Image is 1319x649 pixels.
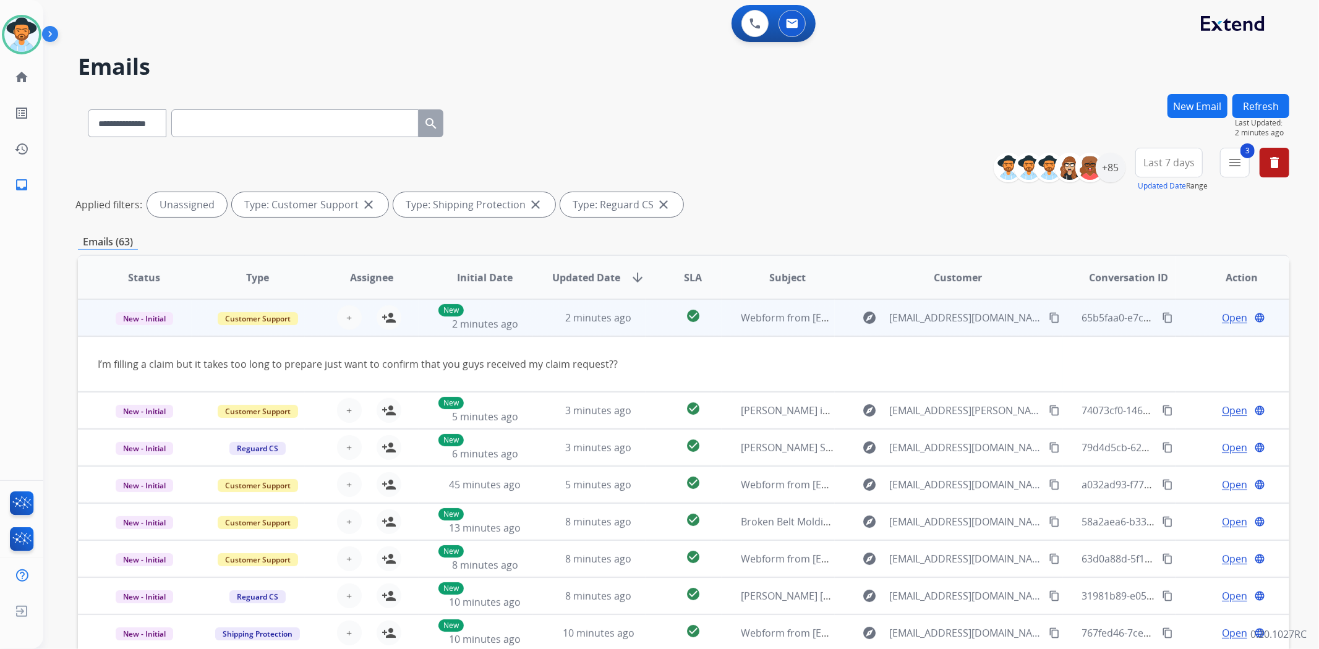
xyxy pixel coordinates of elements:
mat-icon: content_copy [1049,405,1060,416]
span: 74073cf0-1469-4f1b-9bd0-61735cc00024 [1082,404,1268,417]
span: Customer Support [218,479,298,492]
span: Last Updated: [1235,118,1289,128]
span: New - Initial [116,405,173,418]
mat-icon: content_copy [1049,442,1060,453]
span: Webform from [EMAIL_ADDRESS][DOMAIN_NAME] on [DATE] [741,311,1022,324]
span: [EMAIL_ADDRESS][DOMAIN_NAME] [889,440,1041,455]
span: 8 minutes ago [565,515,631,528]
span: [EMAIL_ADDRESS][DOMAIN_NAME] [889,626,1041,640]
div: Unassigned [147,192,227,217]
p: New [438,582,464,595]
mat-icon: person_add [382,514,396,529]
span: 8 minutes ago [565,552,631,566]
span: Last 7 days [1143,160,1195,165]
span: 8 minutes ago [565,589,631,603]
span: [EMAIL_ADDRESS][DOMAIN_NAME] [889,477,1041,492]
mat-icon: explore [862,440,877,455]
span: Initial Date [457,270,513,285]
p: Emails (63) [78,234,138,250]
mat-icon: person_add [382,477,396,492]
span: [PERSON_NAME] invoice # 0436713145 [741,404,920,417]
span: Webform from [EMAIL_ADDRESS][DOMAIN_NAME] on [DATE] [741,626,1022,640]
mat-icon: history [14,142,29,156]
span: Type [246,270,269,285]
button: + [337,509,362,534]
mat-icon: inbox [14,177,29,192]
span: SLA [684,270,702,285]
span: [PERSON_NAME] [PHONE_NUMBER] ASH10556895 [741,589,973,603]
span: Customer Support [218,516,298,529]
span: Open [1222,514,1247,529]
button: + [337,398,362,423]
span: 63d0a88d-5f16-475b-8619-eb366ba86090 [1082,552,1273,566]
span: [EMAIL_ADDRESS][DOMAIN_NAME] [889,551,1041,566]
mat-icon: check_circle [686,308,701,323]
mat-icon: check_circle [686,438,701,453]
mat-icon: check_circle [686,401,701,416]
mat-icon: language [1254,442,1265,453]
img: avatar [4,17,39,52]
button: + [337,583,362,608]
div: I’m filling a claim but it takes too long to prepare just want to confirm that you guys received ... [98,357,1043,371]
mat-icon: check_circle [686,624,701,638]
span: + [346,310,352,325]
button: + [337,546,362,571]
button: Refresh [1232,94,1289,118]
mat-icon: list_alt [14,106,29,121]
span: Open [1222,626,1247,640]
mat-icon: person_add [382,310,396,325]
div: +85 [1096,153,1125,182]
span: Assignee [350,270,393,285]
th: Action [1176,256,1289,299]
mat-icon: content_copy [1162,553,1173,564]
span: New - Initial [116,590,173,603]
mat-icon: language [1254,479,1265,490]
button: Updated Date [1138,181,1186,191]
p: 0.20.1027RC [1250,627,1307,642]
span: 2 minutes ago [565,311,631,324]
span: + [346,588,352,603]
button: Last 7 days [1135,148,1203,177]
span: + [346,477,352,492]
mat-icon: content_copy [1049,312,1060,323]
span: Open [1222,440,1247,455]
mat-icon: language [1254,516,1265,527]
h2: Emails [78,54,1289,79]
mat-icon: content_copy [1162,627,1173,638]
mat-icon: content_copy [1049,516,1060,527]
span: 10 minutes ago [563,626,634,640]
span: New - Initial [116,479,173,492]
span: Shipping Protection [215,627,300,640]
mat-icon: close [656,197,671,212]
mat-icon: check_circle [686,475,701,490]
mat-icon: person_add [382,551,396,566]
span: Conversation ID [1089,270,1168,285]
p: New [438,508,464,520]
mat-icon: person_add [382,403,396,418]
span: [EMAIL_ADDRESS][DOMAIN_NAME] [889,514,1041,529]
span: [EMAIL_ADDRESS][DOMAIN_NAME] [889,588,1041,603]
span: 5 minutes ago [565,478,631,491]
span: 3 minutes ago [565,404,631,417]
button: + [337,435,362,460]
p: New [438,397,464,409]
mat-icon: explore [862,551,877,566]
span: Open [1222,477,1247,492]
span: Subject [769,270,806,285]
span: 79d4d5cb-625a-448a-8d33-cdf3b0bf6a98 [1082,441,1271,454]
mat-icon: check_circle [686,512,701,527]
mat-icon: close [528,197,543,212]
p: New [438,434,464,446]
span: 31981b89-e05a-4f28-a6cc-16336e4c4f79 [1082,589,1266,603]
mat-icon: menu [1227,155,1242,170]
span: Updated Date [552,270,620,285]
span: 3 [1240,143,1255,158]
span: 58a2aea6-b333-424e-a346-6753b1755940 [1082,515,1274,528]
mat-icon: content_copy [1049,590,1060,601]
span: [EMAIL_ADDRESS][DOMAIN_NAME] [889,310,1041,325]
span: Customer [934,270,982,285]
mat-icon: explore [862,626,877,640]
mat-icon: explore [862,514,877,529]
span: 2 minutes ago [1235,128,1289,138]
span: 65b5faa0-e7c6-462f-a3a5-e1450a0a49a9 [1082,311,1268,324]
